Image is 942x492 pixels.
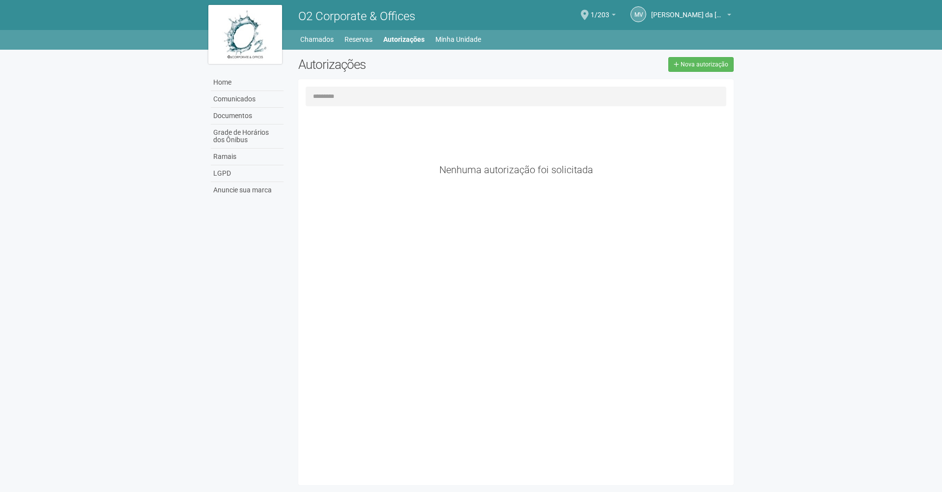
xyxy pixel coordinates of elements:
[651,12,731,20] a: [PERSON_NAME] da [PERSON_NAME]
[298,57,509,72] h2: Autorizações
[306,165,727,174] div: Nenhuma autorização foi solicitada
[211,124,284,149] a: Grade de Horários dos Ônibus
[681,61,728,68] span: Nova autorização
[591,1,609,19] span: 1/203
[344,32,372,46] a: Reservas
[211,74,284,91] a: Home
[668,57,734,72] a: Nova autorização
[383,32,425,46] a: Autorizações
[211,91,284,108] a: Comunicados
[630,6,646,22] a: MV
[591,12,616,20] a: 1/203
[298,9,415,23] span: O2 Corporate & Offices
[435,32,481,46] a: Minha Unidade
[211,165,284,182] a: LGPD
[651,1,725,19] span: Marcus Vinicius da Silveira Costa
[208,5,282,64] img: logo.jpg
[211,149,284,165] a: Ramais
[300,32,334,46] a: Chamados
[211,182,284,198] a: Anuncie sua marca
[211,108,284,124] a: Documentos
